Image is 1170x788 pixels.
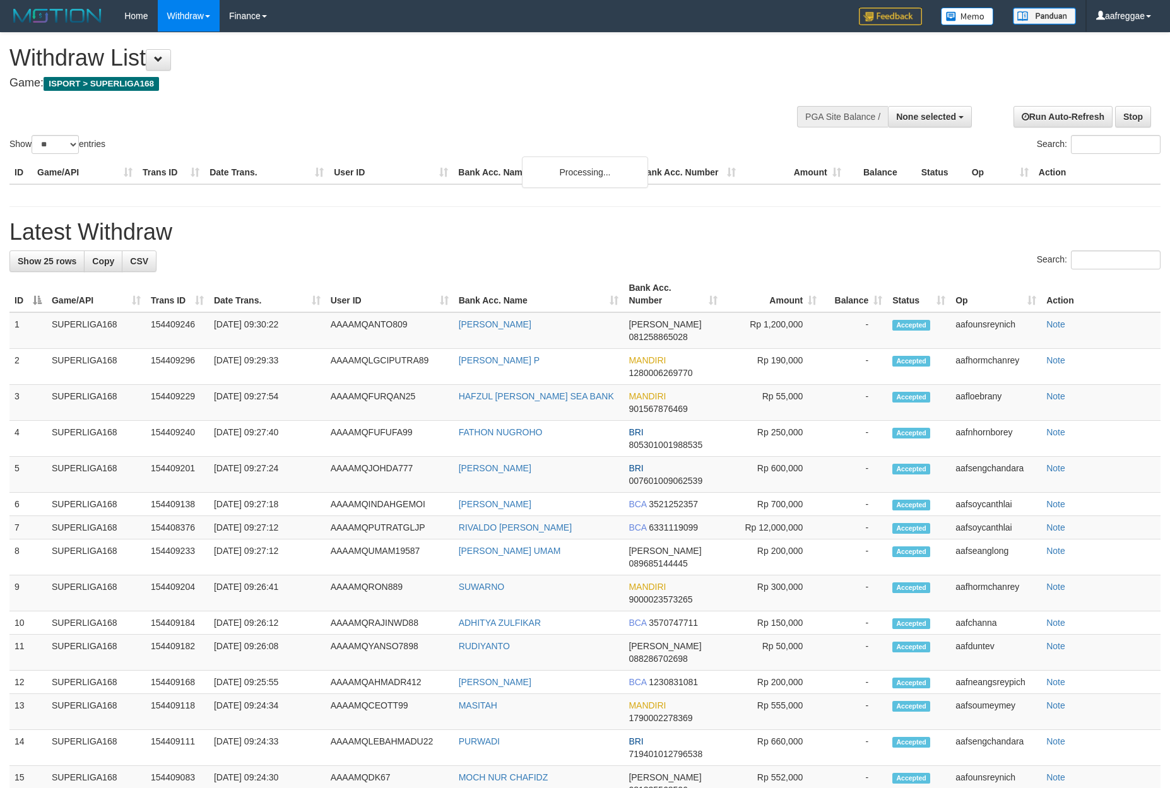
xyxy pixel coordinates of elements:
th: Status [916,161,967,184]
td: 14 [9,730,47,766]
td: [DATE] 09:26:08 [209,635,326,671]
span: Accepted [892,464,930,474]
th: Op: activate to sort column ascending [950,276,1041,312]
img: panduan.png [1013,8,1076,25]
td: AAAAMQRON889 [326,575,454,611]
td: 13 [9,694,47,730]
span: MANDIRI [629,391,666,401]
span: Copy 1790002278369 to clipboard [629,713,692,723]
td: 11 [9,635,47,671]
th: Action [1041,276,1161,312]
input: Search: [1071,250,1161,269]
td: SUPERLIGA168 [47,312,146,349]
td: SUPERLIGA168 [47,349,146,385]
td: Rp 150,000 [723,611,822,635]
th: Status: activate to sort column ascending [887,276,950,312]
a: FATHON NUGROHO [459,427,543,437]
span: [PERSON_NAME] [629,319,701,329]
td: - [822,730,887,766]
td: AAAAMQPUTRATGLJP [326,516,454,539]
a: [PERSON_NAME] P [459,355,540,365]
td: Rp 250,000 [723,421,822,457]
a: MOCH NUR CHAFIDZ [459,772,548,782]
span: Show 25 rows [18,256,76,266]
h4: Game: [9,77,767,90]
td: aafsoumeymey [950,694,1041,730]
a: [PERSON_NAME] [459,677,531,687]
td: 154408376 [146,516,209,539]
td: aafsoycanthlai [950,516,1041,539]
td: Rp 660,000 [723,730,822,766]
span: Copy 089685144445 to clipboard [629,558,687,568]
td: 154409184 [146,611,209,635]
a: Note [1046,463,1065,473]
a: [PERSON_NAME] [459,499,531,509]
td: - [822,349,887,385]
td: SUPERLIGA168 [47,421,146,457]
a: [PERSON_NAME] [459,463,531,473]
span: MANDIRI [629,355,666,365]
a: HAFZUL [PERSON_NAME] SEA BANK [459,391,614,401]
td: SUPERLIGA168 [47,516,146,539]
td: SUPERLIGA168 [47,575,146,611]
td: AAAAMQCEOTT99 [326,694,454,730]
h1: Latest Withdraw [9,220,1161,245]
td: - [822,312,887,349]
span: MANDIRI [629,700,666,710]
td: Rp 200,000 [723,671,822,694]
td: 154409168 [146,671,209,694]
span: BCA [629,522,646,532]
a: Note [1046,391,1065,401]
td: [DATE] 09:25:55 [209,671,326,694]
label: Search: [1037,135,1161,154]
span: Accepted [892,618,930,629]
a: PURWADI [459,736,500,746]
span: Accepted [892,523,930,534]
th: Amount [741,161,846,184]
td: aafchanna [950,611,1041,635]
td: - [822,635,887,671]
td: AAAAMQUMAM19587 [326,539,454,575]
td: 154409296 [146,349,209,385]
td: 1 [9,312,47,349]
span: BRI [629,736,643,746]
th: Game/API [32,161,138,184]
td: 154409229 [146,385,209,421]
span: BCA [629,499,646,509]
span: Copy [92,256,114,266]
td: aafseanglong [950,539,1041,575]
td: [DATE] 09:27:12 [209,516,326,539]
img: MOTION_logo.png [9,6,105,25]
td: AAAAMQJOHDA777 [326,457,454,493]
td: aafnhornborey [950,421,1041,457]
td: 3 [9,385,47,421]
a: [PERSON_NAME] UMAM [459,546,561,556]
a: Stop [1115,106,1151,127]
td: AAAAMQFURQAN25 [326,385,454,421]
span: CSV [130,256,148,266]
td: Rp 1,200,000 [723,312,822,349]
span: Copy 3570747711 to clipboard [649,618,698,628]
a: Note [1046,522,1065,532]
span: ISPORT > SUPERLIGA168 [44,77,159,91]
td: 154409240 [146,421,209,457]
td: 7 [9,516,47,539]
td: [DATE] 09:26:12 [209,611,326,635]
span: Accepted [892,582,930,593]
span: [PERSON_NAME] [629,641,701,651]
a: Run Auto-Refresh [1013,106,1113,127]
td: [DATE] 09:27:54 [209,385,326,421]
th: Bank Acc. Name [453,161,635,184]
td: - [822,694,887,730]
a: Note [1046,618,1065,628]
td: [DATE] 09:27:40 [209,421,326,457]
span: BCA [629,677,646,687]
span: Accepted [892,320,930,331]
td: SUPERLIGA168 [47,493,146,516]
th: Amount: activate to sort column ascending [723,276,822,312]
a: Note [1046,427,1065,437]
td: 10 [9,611,47,635]
span: Copy 719401012796538 to clipboard [629,749,702,759]
div: PGA Site Balance / [797,106,888,127]
td: AAAAMQANTO809 [326,312,454,349]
